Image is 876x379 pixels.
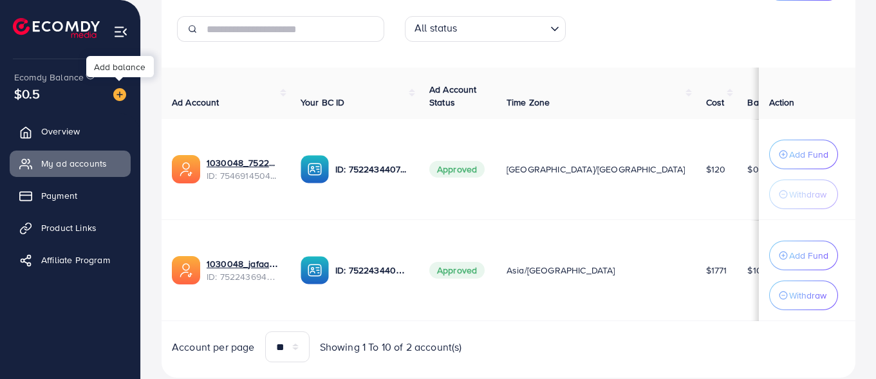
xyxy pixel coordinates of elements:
[10,183,131,208] a: Payment
[789,147,828,162] p: Add Fund
[821,321,866,369] iframe: Chat
[172,155,200,183] img: ic-ads-acc.e4c84228.svg
[412,18,460,39] span: All status
[207,257,280,284] div: <span class='underline'>1030048_jafaar123_1751453845453</span></br>7522436945524654081
[10,151,131,176] a: My ad accounts
[10,215,131,241] a: Product Links
[14,84,41,103] span: $0.5
[172,340,255,355] span: Account per page
[789,248,828,263] p: Add Fund
[113,88,126,101] img: image
[789,288,826,303] p: Withdraw
[789,187,826,202] p: Withdraw
[706,96,725,109] span: Cost
[335,263,409,278] p: ID: 7522434407987298322
[747,264,761,277] span: $10
[301,96,345,109] span: Your BC ID
[10,247,131,273] a: Affiliate Program
[320,340,462,355] span: Showing 1 To 10 of 2 account(s)
[335,162,409,177] p: ID: 7522434407987298322
[507,96,550,109] span: Time Zone
[86,56,154,77] div: Add balance
[41,157,107,170] span: My ad accounts
[13,18,100,38] img: logo
[706,264,727,277] span: $1771
[706,163,726,176] span: $120
[207,156,280,183] div: <span class='underline'>1030048_7522436945524654081_1757153410313</span></br>7546914504844771336
[207,156,280,169] a: 1030048_7522436945524654081_1757153410313
[41,125,80,138] span: Overview
[429,161,485,178] span: Approved
[429,262,485,279] span: Approved
[172,256,200,284] img: ic-ads-acc.e4c84228.svg
[461,19,545,39] input: Search for option
[507,264,615,277] span: Asia/[GEOGRAPHIC_DATA]
[207,257,280,270] a: 1030048_jafaar123_1751453845453
[747,96,781,109] span: Balance
[41,221,97,234] span: Product Links
[207,270,280,283] span: ID: 7522436945524654081
[405,16,566,42] div: Search for option
[769,180,838,209] button: Withdraw
[769,241,838,270] button: Add Fund
[769,281,838,310] button: Withdraw
[41,189,77,202] span: Payment
[507,163,685,176] span: [GEOGRAPHIC_DATA]/[GEOGRAPHIC_DATA]
[301,155,329,183] img: ic-ba-acc.ded83a64.svg
[10,118,131,144] a: Overview
[113,24,128,39] img: menu
[747,163,758,176] span: $0
[207,169,280,182] span: ID: 7546914504844771336
[172,96,219,109] span: Ad Account
[41,254,110,266] span: Affiliate Program
[14,71,84,84] span: Ecomdy Balance
[769,96,795,109] span: Action
[301,256,329,284] img: ic-ba-acc.ded83a64.svg
[429,83,477,109] span: Ad Account Status
[769,140,838,169] button: Add Fund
